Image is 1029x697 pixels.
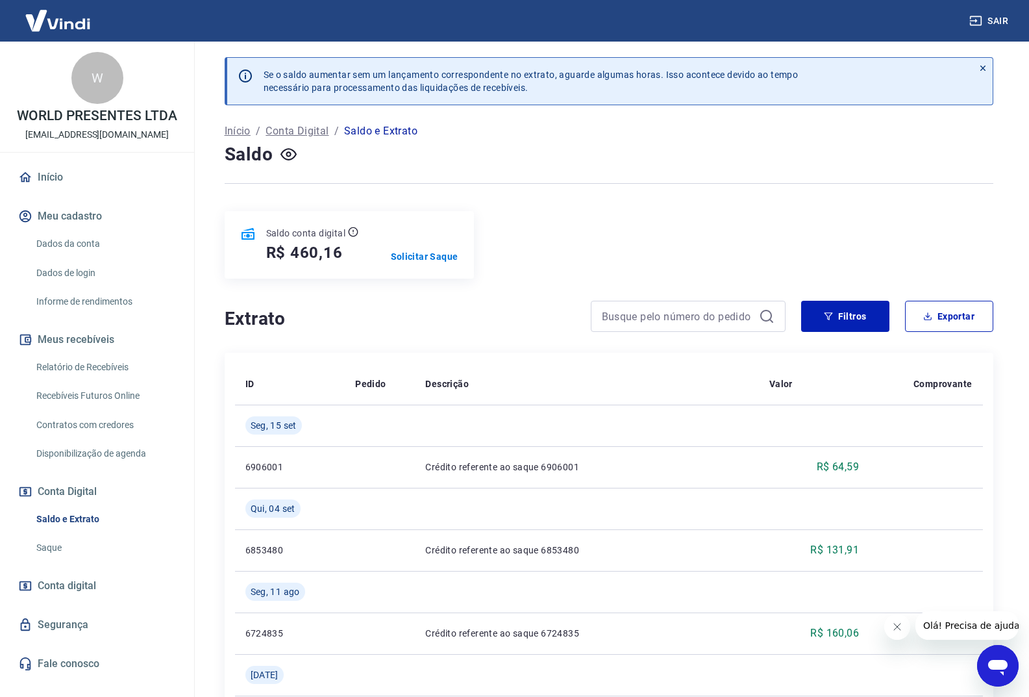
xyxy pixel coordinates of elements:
[266,227,346,240] p: Saldo conta digital
[913,377,972,390] p: Comprovante
[225,123,251,139] a: Início
[16,611,179,639] a: Segurança
[817,459,859,475] p: R$ 64,59
[25,128,169,142] p: [EMAIL_ADDRESS][DOMAIN_NAME]
[967,9,1013,33] button: Sair
[425,627,748,640] p: Crédito referente ao saque 6724835
[16,477,179,506] button: Conta Digital
[266,123,329,139] a: Conta Digital
[245,544,335,557] p: 6853480
[425,461,748,474] p: Crédito referente ao saque 6906001
[915,611,1019,640] iframe: Mensagem da empresa
[810,542,859,558] p: R$ 131,91
[16,202,179,231] button: Meu cadastro
[769,377,793,390] p: Valor
[977,645,1019,687] iframe: Botão para abrir a janela de mensagens
[31,506,179,533] a: Saldo e Extrato
[334,123,339,139] p: /
[355,377,386,390] p: Pedido
[264,68,799,94] p: Se o saldo aumentar sem um lançamento correspondente no extrato, aguarde algumas horas. Isso acon...
[16,1,100,40] img: Vindi
[8,9,109,19] span: Olá! Precisa de ajuda?
[17,109,177,123] p: WORLD PRESENTES LTDA
[16,163,179,192] a: Início
[31,440,179,467] a: Disponibilização de agenda
[256,123,260,139] p: /
[905,301,993,332] button: Exportar
[31,231,179,257] a: Dados da conta
[801,301,889,332] button: Filtros
[38,577,96,595] span: Conta digital
[245,627,335,640] p: 6724835
[251,419,297,432] span: Seg, 15 set
[266,242,343,263] h5: R$ 460,16
[31,260,179,286] a: Dados de login
[71,52,123,104] div: W
[245,377,254,390] p: ID
[245,461,335,474] p: 6906001
[31,412,179,438] a: Contratos com credores
[251,585,300,598] span: Seg, 11 ago
[251,668,279,681] span: [DATE]
[391,250,458,263] a: Solicitar Saque
[16,325,179,354] button: Meus recebíveis
[31,288,179,315] a: Informe de rendimentos
[344,123,417,139] p: Saldo e Extrato
[425,377,469,390] p: Descrição
[225,306,575,332] h4: Extrato
[425,544,748,557] p: Crédito referente ao saque 6853480
[602,307,754,326] input: Busque pelo número do pedido
[31,535,179,561] a: Saque
[884,614,910,640] iframe: Fechar mensagem
[251,502,295,515] span: Qui, 04 set
[16,572,179,600] a: Conta digital
[225,142,273,168] h4: Saldo
[810,626,859,641] p: R$ 160,06
[31,354,179,381] a: Relatório de Recebíveis
[31,383,179,409] a: Recebíveis Futuros Online
[16,650,179,678] a: Fale conosco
